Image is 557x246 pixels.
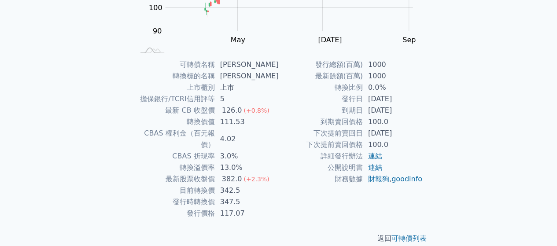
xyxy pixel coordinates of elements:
[363,139,423,151] td: 100.0
[391,175,422,183] a: goodinfo
[134,116,215,128] td: 轉換價值
[279,59,363,70] td: 發行總額(百萬)
[153,27,162,35] tspan: 90
[279,151,363,162] td: 詳細發行辦法
[368,152,382,160] a: 連結
[220,173,244,185] div: 382.0
[363,105,423,116] td: [DATE]
[134,151,215,162] td: CBAS 折現率
[215,162,279,173] td: 13.0%
[279,173,363,185] td: 財務數據
[134,208,215,219] td: 發行價格
[243,107,269,114] span: (+0.8%)
[363,93,423,105] td: [DATE]
[513,204,557,246] iframe: Chat Widget
[134,185,215,196] td: 目前轉換價
[279,93,363,105] td: 發行日
[134,93,215,105] td: 擔保銀行/TCRI信用評等
[279,82,363,93] td: 轉換比例
[368,163,382,172] a: 連結
[279,128,363,139] td: 下次提前賣回日
[368,175,389,183] a: 財報狗
[279,70,363,82] td: 最新餘額(百萬)
[243,176,269,183] span: (+2.3%)
[513,204,557,246] div: 聊天小工具
[215,93,279,105] td: 5
[363,59,423,70] td: 1000
[318,36,342,44] tspan: [DATE]
[215,128,279,151] td: 4.02
[134,70,215,82] td: 轉換標的名稱
[363,70,423,82] td: 1000
[134,59,215,70] td: 可轉債名稱
[215,59,279,70] td: [PERSON_NAME]
[149,4,162,12] tspan: 100
[134,82,215,93] td: 上市櫃別
[215,208,279,219] td: 117.07
[279,139,363,151] td: 下次提前賣回價格
[279,116,363,128] td: 到期賣回價格
[134,128,215,151] td: CBAS 權利金（百元報價）
[220,105,244,116] div: 126.0
[215,70,279,82] td: [PERSON_NAME]
[279,105,363,116] td: 到期日
[363,116,423,128] td: 100.0
[215,185,279,196] td: 342.5
[215,82,279,93] td: 上市
[279,162,363,173] td: 公開說明書
[134,196,215,208] td: 發行時轉換價
[231,36,245,44] tspan: May
[363,173,423,185] td: ,
[402,36,416,44] tspan: Sep
[363,128,423,139] td: [DATE]
[124,233,434,244] p: 返回
[391,234,427,242] a: 可轉債列表
[134,173,215,185] td: 最新股票收盤價
[134,162,215,173] td: 轉換溢價率
[215,151,279,162] td: 3.0%
[215,196,279,208] td: 347.5
[134,105,215,116] td: 最新 CB 收盤價
[363,82,423,93] td: 0.0%
[215,116,279,128] td: 111.53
